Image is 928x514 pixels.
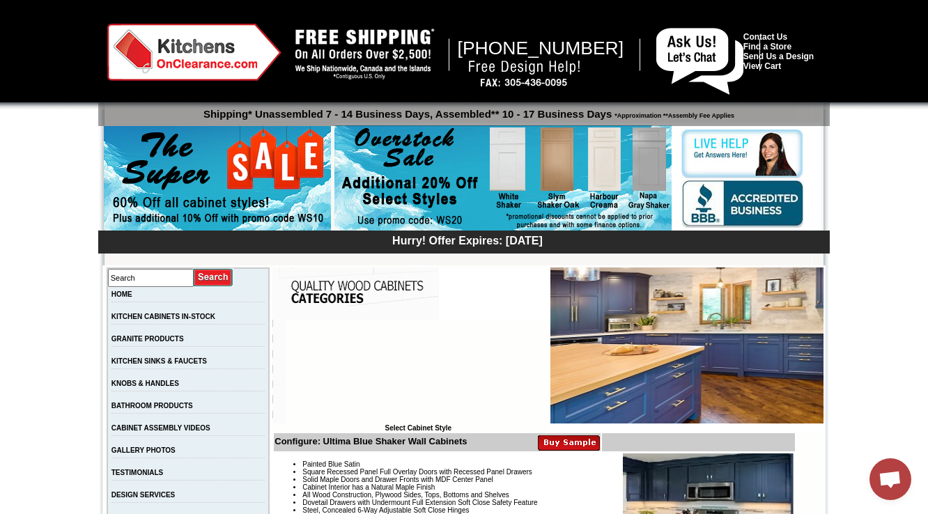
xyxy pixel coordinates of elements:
[743,32,787,42] a: Contact Us
[458,38,624,59] span: [PHONE_NUMBER]
[302,491,509,499] span: All Wood Construction, Plywood Sides, Tops, Bottoms and Shelves
[274,436,467,446] b: Configure: Ultima Blue Shaker Wall Cabinets
[302,483,435,491] span: Cabinet Interior has a Natural Maple Finish
[105,102,830,120] p: Shipping* Unassembled 7 - 14 Business Days, Assembled** 10 - 17 Business Days
[302,499,537,506] span: Dovetail Drawers with Undermount Full Extension Soft Close Safety Feature
[111,335,184,343] a: GRANITE PRODUCTS
[111,290,132,298] a: HOME
[302,468,532,476] span: Square Recessed Panel Full Overlay Doors with Recessed Panel Drawers
[111,469,163,476] a: TESTIMONIALS
[743,52,814,61] a: Send Us a Design
[111,357,207,365] a: KITCHEN SINKS & FAUCETS
[194,268,233,287] input: Submit
[111,424,210,432] a: CABINET ASSEMBLY VIDEOS
[612,109,734,119] span: *Approximation **Assembly Fee Applies
[107,24,281,81] img: Kitchens on Clearance Logo
[111,491,176,499] a: DESIGN SERVICES
[869,458,911,500] div: Open chat
[111,402,193,410] a: BATHROOM PRODUCTS
[286,320,550,424] iframe: Browser incompatible
[302,460,359,468] span: Painted Blue Satin
[743,61,781,71] a: View Cart
[302,506,469,514] span: Steel, Concealed 6-Way Adjustable Soft Close Hinges
[111,380,179,387] a: KNOBS & HANDLES
[111,313,215,320] a: KITCHEN CABINETS IN-STOCK
[105,233,830,247] div: Hurry! Offer Expires: [DATE]
[385,424,451,432] b: Select Cabinet Style
[111,446,176,454] a: GALLERY PHOTOS
[302,476,493,483] span: Solid Maple Doors and Drawer Fronts with MDF Center Panel
[743,42,791,52] a: Find a Store
[550,267,823,423] img: Ultima Blue Shaker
